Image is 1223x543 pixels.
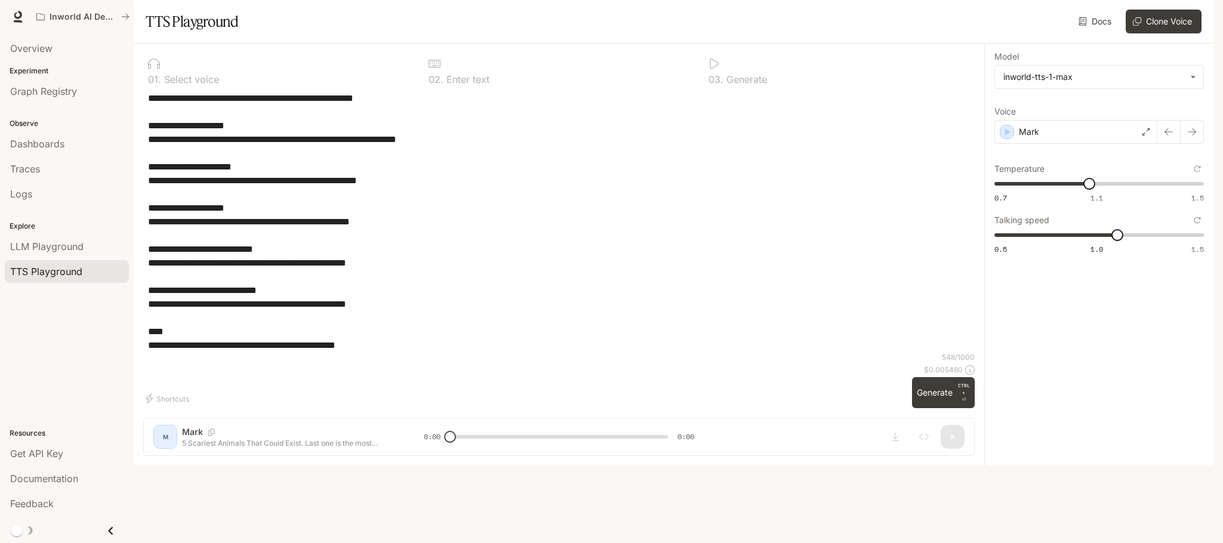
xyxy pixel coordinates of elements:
p: Talking speed [994,216,1049,224]
p: Model [994,53,1019,61]
p: Inworld AI Demos [50,12,116,22]
p: ⏎ [957,382,970,403]
h1: TTS Playground [146,10,238,33]
span: 1.5 [1191,244,1204,254]
p: CTRL + [957,382,970,396]
p: 0 2 . [429,75,443,84]
button: Shortcuts [143,389,194,408]
p: 0 1 . [148,75,161,84]
span: 1.5 [1191,193,1204,203]
span: 1.0 [1090,244,1103,254]
p: Voice [994,107,1016,116]
p: Temperature [994,165,1045,173]
p: $ 0.005480 [924,365,963,375]
p: Generate [723,75,767,84]
div: inworld-tts-1-max [995,66,1203,88]
p: Select voice [161,75,219,84]
span: 0.7 [994,193,1007,203]
p: 0 3 . [708,75,723,84]
p: Mark [1019,126,1039,138]
div: inworld-tts-1-max [1003,71,1184,83]
button: GenerateCTRL +⏎ [912,377,975,408]
button: All workspaces [31,5,135,29]
span: 0.5 [994,244,1007,254]
span: 1.1 [1090,193,1103,203]
p: Enter text [443,75,489,84]
a: Docs [1076,10,1116,33]
button: Reset to default [1191,162,1204,175]
button: Reset to default [1191,214,1204,227]
button: Clone Voice [1126,10,1202,33]
p: 548 / 1000 [942,352,975,362]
